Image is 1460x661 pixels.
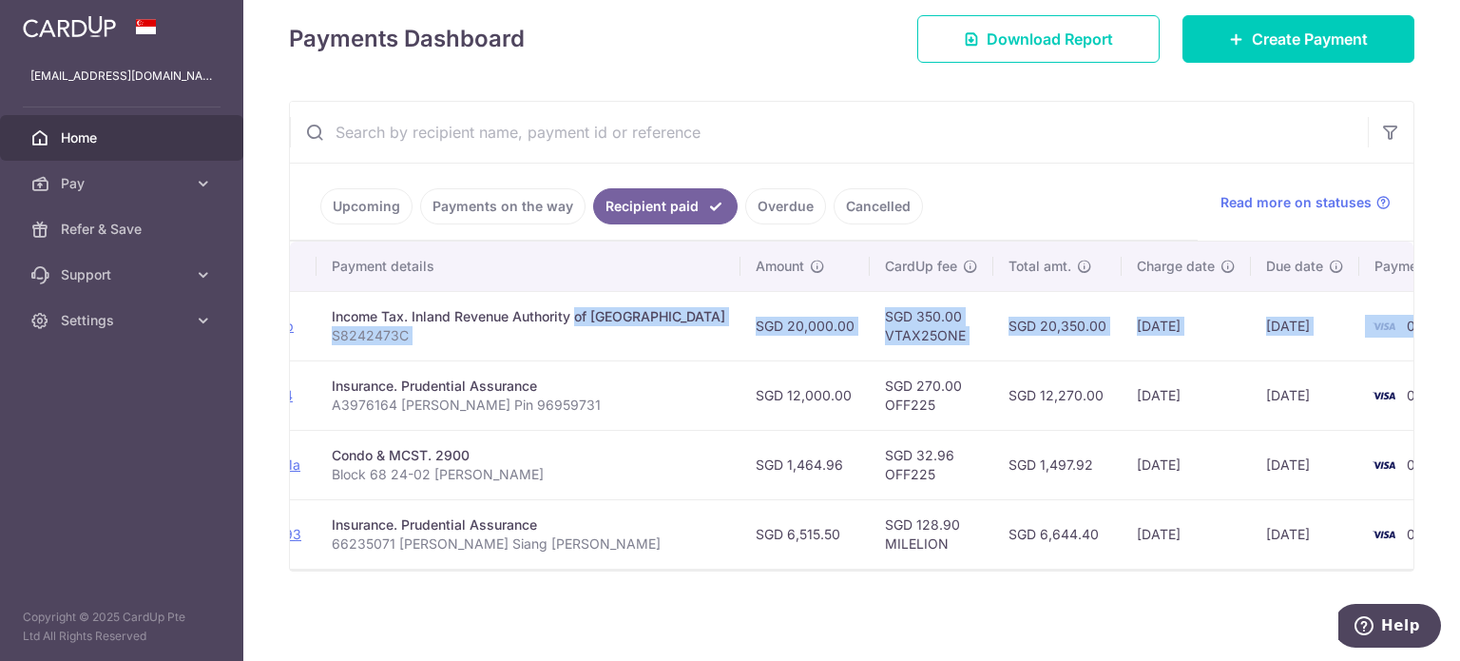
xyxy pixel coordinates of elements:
[1182,15,1414,63] a: Create Payment
[1220,193,1372,212] span: Read more on statuses
[1365,315,1403,338] img: Bank Card
[61,265,186,284] span: Support
[993,430,1122,499] td: SGD 1,497.92
[870,360,993,430] td: SGD 270.00 OFF225
[61,174,186,193] span: Pay
[332,535,725,554] p: 66235071 [PERSON_NAME] Siang [PERSON_NAME]
[23,15,116,38] img: CardUp
[1252,28,1368,50] span: Create Payment
[740,360,870,430] td: SGD 12,000.00
[1251,430,1359,499] td: [DATE]
[1407,318,1438,334] span: 0019
[290,102,1368,163] input: Search by recipient name, payment id or reference
[61,311,186,330] span: Settings
[740,291,870,360] td: SGD 20,000.00
[870,291,993,360] td: SGD 350.00 VTAX25ONE
[1122,291,1251,360] td: [DATE]
[1122,360,1251,430] td: [DATE]
[870,430,993,499] td: SGD 32.96 OFF225
[332,326,725,345] p: S8242473C
[30,67,213,86] p: [EMAIL_ADDRESS][DOMAIN_NAME]
[1407,457,1438,473] span: 0019
[745,188,826,224] a: Overdue
[993,360,1122,430] td: SGD 12,270.00
[289,22,525,56] h4: Payments Dashboard
[1338,604,1441,651] iframe: Opens a widget where you can find more information
[332,307,725,326] div: Income Tax. Inland Revenue Authority of [GEOGRAPHIC_DATA]
[593,188,738,224] a: Recipient paid
[1122,430,1251,499] td: [DATE]
[1251,499,1359,569] td: [DATE]
[1122,499,1251,569] td: [DATE]
[332,377,725,396] div: Insurance. Prudential Assurance
[740,430,870,499] td: SGD 1,464.96
[834,188,923,224] a: Cancelled
[917,15,1160,63] a: Download Report
[1220,193,1391,212] a: Read more on statuses
[332,396,725,415] p: A3976164 [PERSON_NAME] Pin 96959731
[870,499,993,569] td: SGD 128.90 MILELION
[1251,360,1359,430] td: [DATE]
[885,257,957,276] span: CardUp fee
[1365,454,1403,476] img: Bank Card
[740,499,870,569] td: SGD 6,515.50
[1407,526,1438,542] span: 0019
[993,499,1122,569] td: SGD 6,644.40
[756,257,804,276] span: Amount
[61,128,186,147] span: Home
[317,242,740,291] th: Payment details
[320,188,413,224] a: Upcoming
[1365,523,1403,546] img: Bank Card
[1266,257,1323,276] span: Due date
[987,28,1113,50] span: Download Report
[61,220,186,239] span: Refer & Save
[332,515,725,535] div: Insurance. Prudential Assurance
[1365,384,1403,407] img: Bank Card
[1407,387,1438,403] span: 0019
[1137,257,1215,276] span: Charge date
[1009,257,1071,276] span: Total amt.
[1251,291,1359,360] td: [DATE]
[420,188,586,224] a: Payments on the way
[993,291,1122,360] td: SGD 20,350.00
[332,465,725,484] p: Block 68 24-02 [PERSON_NAME]
[332,446,725,465] div: Condo & MCST. 2900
